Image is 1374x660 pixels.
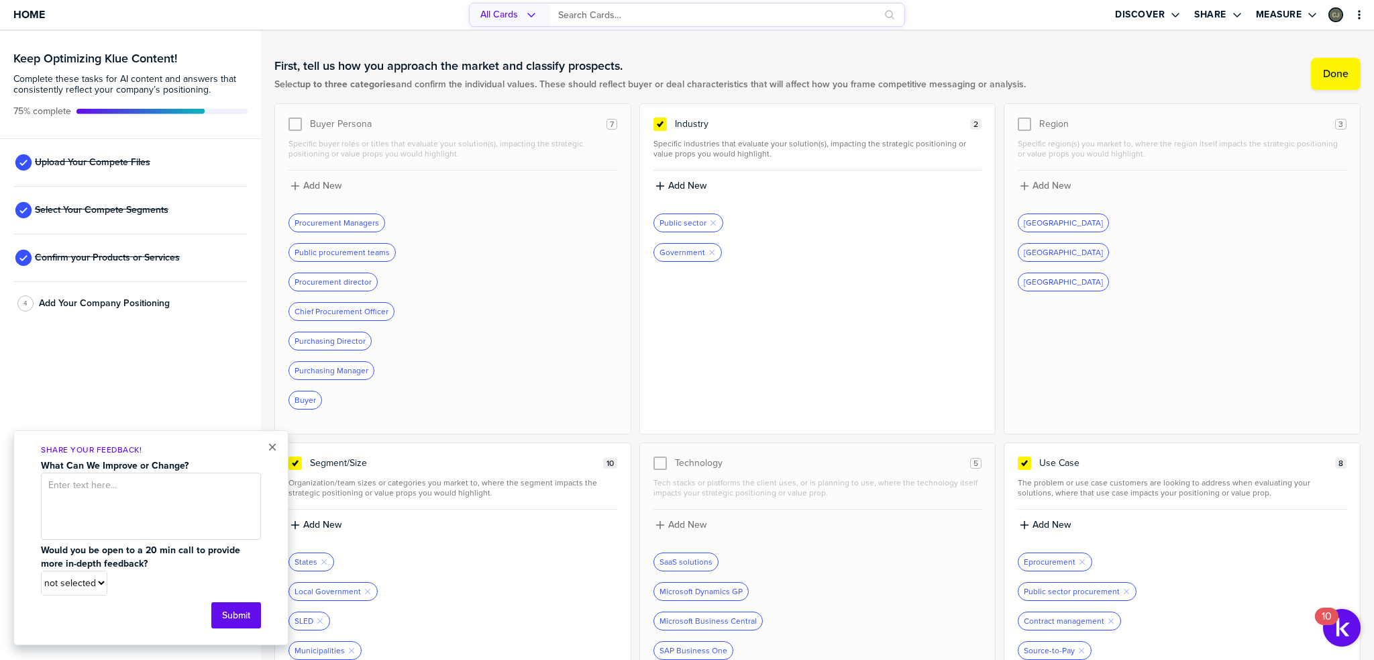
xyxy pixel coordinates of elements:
button: Remove Tag [709,219,717,227]
div: 10 [1322,616,1332,634]
button: Remove Tag [708,248,716,256]
label: Add New [303,519,341,531]
span: Confirm your Products or Services [35,252,180,263]
button: Submit [211,602,261,628]
span: Segment/Size [310,458,367,469]
button: Remove Tag [1077,647,1086,655]
span: 10 [606,459,614,469]
span: Buyer Persona [310,119,372,130]
label: Add New [668,180,706,192]
span: Select and confirm the individual values. These should reflect buyer or deal characteristics that... [274,79,1026,90]
button: Remove Tag [320,558,328,566]
span: Complete these tasks for AI content and answers that consistently reflect your company’s position... [13,74,248,95]
label: Add New [668,519,706,531]
h1: First, tell us how you approach the market and classify prospects. [274,58,1026,74]
span: Upload Your Compete Files [35,157,150,168]
p: Share Your Feedback! [41,444,261,456]
span: Region [1039,119,1069,130]
strong: up to three categories [300,77,396,91]
label: Done [1323,67,1349,81]
span: 7 [610,120,614,130]
label: Share [1194,9,1226,21]
strong: What Can We Improve or Change? [41,459,189,473]
span: The problem or use case customers are looking to address when evaluating your solutions, where th... [1018,478,1346,498]
strong: Would you be open to a 20 min call to provide more in-depth feedback? [41,543,243,571]
span: 4 [23,298,28,308]
button: Remove Tag [348,647,356,655]
span: 8 [1338,459,1343,469]
label: Add New [1033,519,1071,531]
img: c65fcb38e18d704d0d21245db2ff7be0-sml.png [1330,9,1342,21]
span: All Cards [480,9,518,20]
label: Add New [1033,180,1071,192]
span: Add Your Company Positioning [39,298,170,309]
label: Discover [1115,9,1165,21]
h3: Keep Optimizing Klue Content! [13,52,248,64]
span: Organization/team sizes or categories you market to, where the segment impacts the strategic posi... [288,478,617,498]
span: Use Case [1039,458,1079,469]
button: Remove Tag [364,587,372,596]
span: Industry [675,119,708,130]
span: 3 [1338,120,1343,130]
button: Remove Tag [1078,558,1086,566]
span: Home [13,9,45,20]
button: Close [268,439,277,455]
span: Tech stacks or platforms the client uses, or is planning to use, where the technology itself impa... [653,478,982,498]
button: Remove Tag [316,617,324,625]
label: Add New [303,180,341,192]
span: Specific buyer roles or titles that evaluate your solution(s), impacting the strategic positionin... [288,139,617,159]
input: Search Cards… [558,4,876,26]
span: Specific industries that evaluate your solution(s), impacting the strategic positioning or value ... [653,139,982,159]
button: Open Resource Center, 10 new notifications [1323,609,1361,647]
span: Technology [675,458,723,469]
span: 2 [973,120,978,130]
span: Specific region(s) you market to, where the region itself impacts the strategic positioning or va... [1018,139,1346,159]
a: Edit Profile [1327,6,1344,23]
button: Remove Tag [1122,587,1130,596]
div: Catherine Joubert [1328,7,1343,22]
span: Select Your Compete Segments [35,205,168,216]
span: 5 [973,459,978,469]
span: Active [13,106,71,117]
label: Measure [1256,9,1302,21]
button: Remove Tag [1107,617,1115,625]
